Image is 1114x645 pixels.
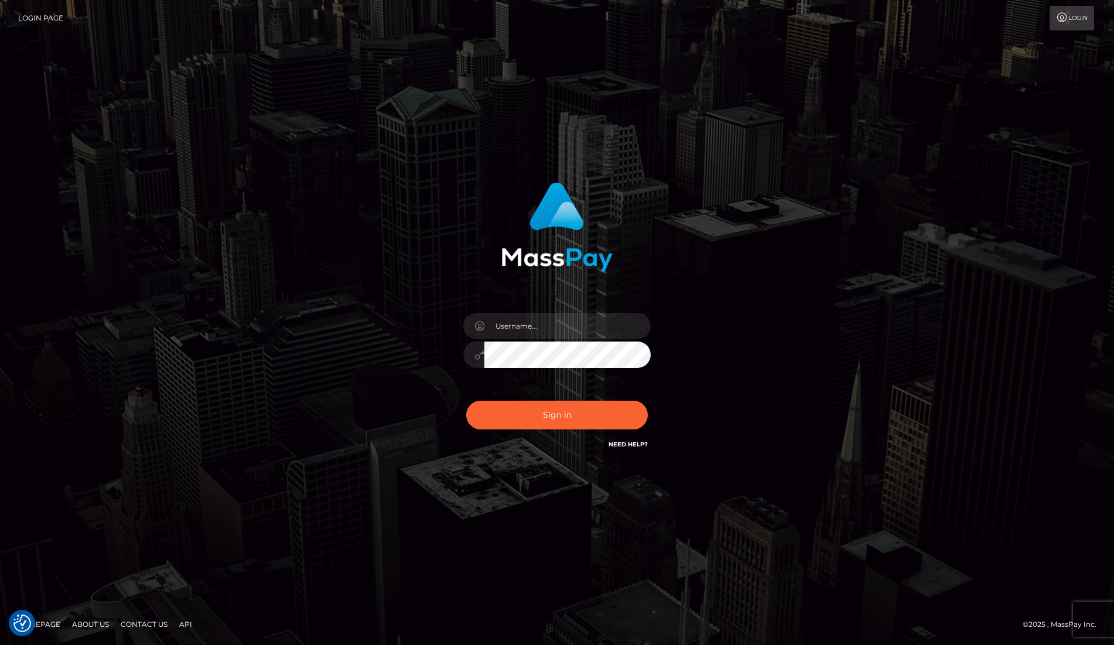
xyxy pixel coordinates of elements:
[609,441,648,448] a: Need Help?
[13,615,31,632] img: Revisit consent button
[13,615,65,633] a: Homepage
[1023,618,1105,631] div: © 2025 , MassPay Inc.
[501,182,613,272] img: MassPay Login
[175,615,197,633] a: API
[1050,6,1094,30] a: Login
[484,313,651,339] input: Username...
[116,615,172,633] a: Contact Us
[466,401,648,429] button: Sign in
[67,615,114,633] a: About Us
[18,6,63,30] a: Login Page
[13,615,31,632] button: Consent Preferences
